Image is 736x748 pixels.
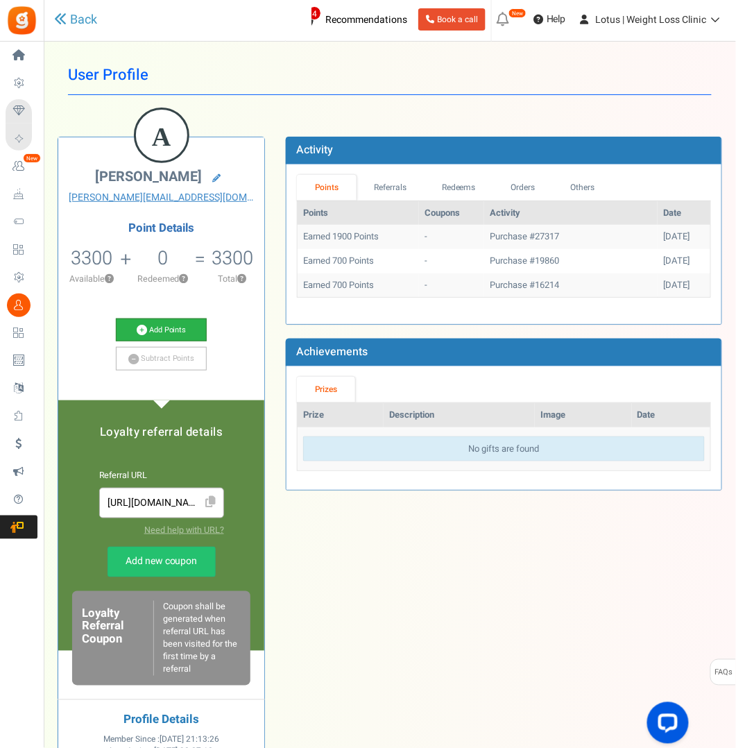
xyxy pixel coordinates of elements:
td: Purchase #16214 [484,273,658,298]
figcaption: A [136,110,187,164]
h6: Loyalty Referral Coupon [82,608,153,669]
h1: User Profile [68,56,712,95]
button: ? [105,275,114,284]
th: Date [632,403,710,427]
span: FAQs [714,660,733,686]
a: Others [553,175,613,201]
a: Help [528,8,572,31]
div: Coupon shall be generated when referral URL has been visited for the first time by a referral [153,601,241,676]
div: [DATE] [663,230,705,244]
a: Add new coupon [108,547,216,577]
img: Gratisfaction [6,5,37,36]
th: Points [298,201,419,226]
em: New [23,153,41,163]
p: Total [207,273,257,285]
td: - [419,225,484,249]
td: Earned 1900 Points [298,225,419,249]
p: Available [65,273,119,285]
button: ? [237,275,246,284]
h4: Point Details [58,222,264,235]
th: Image [535,403,632,427]
span: 4 [308,6,321,20]
h5: 3300 [212,248,253,269]
a: Add Points [116,318,207,342]
b: Activity [296,142,333,158]
span: [PERSON_NAME] [95,167,202,187]
span: Member Since : [103,734,219,746]
a: Prizes [297,377,355,402]
span: Recommendations [325,12,407,27]
th: Date [658,201,710,226]
th: Coupons [419,201,484,226]
em: New [508,8,527,18]
div: No gifts are found [303,436,705,462]
h6: Referral URL [99,471,224,481]
a: New [6,155,37,178]
h4: Profile Details [69,714,254,727]
a: Book a call [418,8,486,31]
th: Description [384,403,535,427]
h5: Loyalty referral details [72,426,250,439]
span: Lotus | Weight Loss Clinic [596,12,707,27]
td: Purchase #27317 [484,225,658,249]
td: Earned 700 Points [298,273,419,298]
a: Subtract Points [116,347,207,371]
a: Need help with URL? [144,524,224,536]
span: 3300 [71,244,113,272]
span: Help [543,12,566,26]
th: Prize [298,403,384,427]
a: Redeems [425,175,494,201]
a: Points [297,175,357,201]
span: [DATE] 21:13:26 [160,734,219,746]
td: Purchase #19860 [484,249,658,273]
td: - [419,273,484,298]
span: Click to Copy [200,491,222,515]
td: Earned 700 Points [298,249,419,273]
a: [PERSON_NAME][EMAIL_ADDRESS][DOMAIN_NAME] [69,191,254,205]
div: [DATE] [663,255,705,268]
a: Referrals [357,175,425,201]
div: [DATE] [663,279,705,292]
b: Achievements [296,343,368,360]
td: - [419,249,484,273]
a: 4 Recommendations [291,8,413,31]
a: Orders [493,175,553,201]
button: ? [180,275,189,284]
h5: 0 [157,248,168,269]
th: Activity [484,201,658,226]
p: Redeemed [132,273,193,285]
